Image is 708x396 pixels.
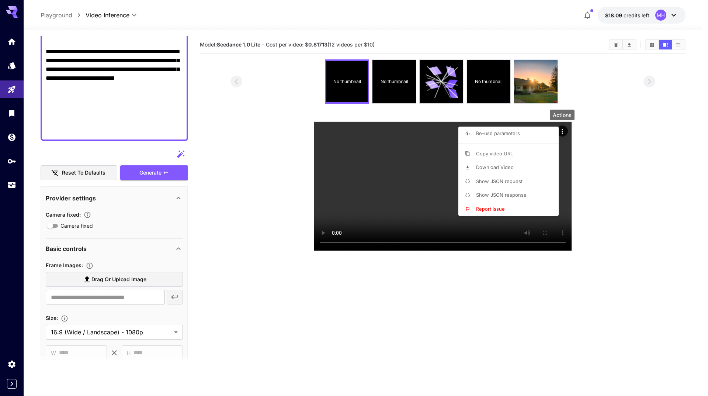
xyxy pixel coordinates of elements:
span: Download Video [476,164,514,170]
span: Copy video URL [476,151,513,156]
span: Report issue [476,206,505,212]
div: Actions [550,110,575,120]
span: Re-use parameters [476,130,520,136]
span: Show JSON response [476,192,527,198]
span: Show JSON request [476,178,523,184]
